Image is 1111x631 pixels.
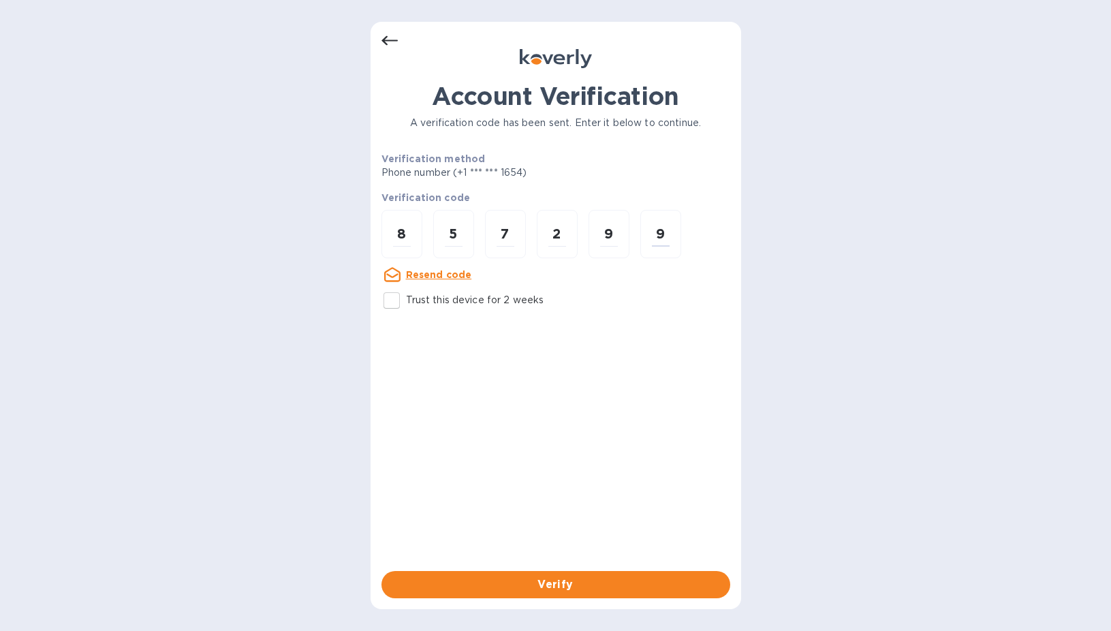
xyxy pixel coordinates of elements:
b: Verification method [381,153,486,164]
button: Verify [381,571,730,598]
span: Verify [392,576,719,593]
p: Trust this device for 2 weeks [406,293,544,307]
u: Resend code [406,269,472,280]
p: Verification code [381,191,730,204]
p: Phone number (+1 *** *** 1654) [381,166,631,180]
h1: Account Verification [381,82,730,110]
p: A verification code has been sent. Enter it below to continue. [381,116,730,130]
